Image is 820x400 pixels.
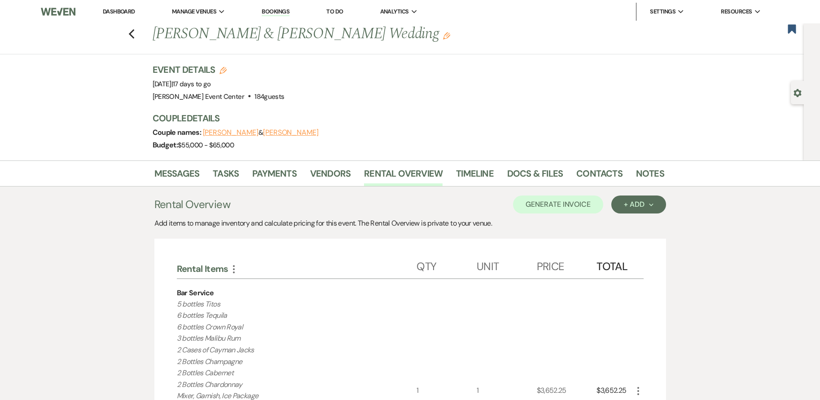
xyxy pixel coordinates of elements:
[477,251,537,278] div: Unit
[254,92,284,101] span: 184 guests
[203,128,319,137] span: &
[173,80,211,89] span: 17 days to go
[154,166,200,186] a: Messages
[611,196,666,213] button: + Add
[177,288,214,298] div: Bar Service
[153,63,285,76] h3: Event Details
[263,129,319,136] button: [PERSON_NAME]
[153,140,178,150] span: Budget:
[154,218,666,229] div: Add items to manage inventory and calculate pricing for this event. The Rental Overview is privat...
[380,7,409,16] span: Analytics
[213,166,239,186] a: Tasks
[172,7,216,16] span: Manage Venues
[596,251,632,278] div: Total
[41,2,75,21] img: Weven Logo
[650,7,675,16] span: Settings
[153,92,244,101] span: [PERSON_NAME] Event Center
[513,196,603,213] button: Generate Invoice
[153,23,555,45] h1: [PERSON_NAME] & [PERSON_NAME] Wedding
[103,8,135,15] a: Dashboard
[154,196,230,213] h3: Rental Overview
[624,201,653,208] div: + Add
[721,7,752,16] span: Resources
[153,112,655,124] h3: Couple Details
[153,128,203,137] span: Couple names:
[576,166,623,186] a: Contacts
[636,166,664,186] a: Notes
[262,8,289,16] a: Bookings
[364,166,443,186] a: Rental Overview
[177,263,417,275] div: Rental Items
[456,166,494,186] a: Timeline
[537,251,597,278] div: Price
[171,80,211,89] span: |
[178,141,234,150] span: $55,000 - $65,000
[203,129,259,136] button: [PERSON_NAME]
[153,80,211,89] span: [DATE]
[417,251,477,278] div: Qty
[326,8,343,15] a: To Do
[252,166,297,186] a: Payments
[507,166,563,186] a: Docs & Files
[794,88,802,97] button: Open lead details
[310,166,351,186] a: Vendors
[443,31,450,40] button: Edit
